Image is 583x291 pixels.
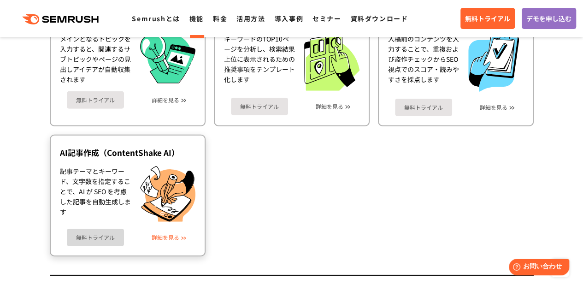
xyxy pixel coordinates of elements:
[152,97,179,103] a: 詳細を見る
[236,14,265,23] a: 活用方法
[304,34,359,91] img: コンテンツテンプレート
[231,98,288,115] a: 無料トライアル
[395,99,452,116] a: 無料トライアル
[460,8,515,29] a: 無料トライアル
[67,91,124,109] a: 無料トライアル
[189,14,204,23] a: 機能
[526,13,571,24] span: デモを申し込む
[60,166,131,222] div: 記事テーマとキーワード、文字数を指定することで、AI が SEO を考慮した記事を自動生成します
[140,34,195,83] img: トピックリサーチ
[522,8,576,29] a: デモを申し込む
[60,34,131,84] div: メインとなるトピックを入力すると、関連するサブトピックやページの見出しアイデアが自動収集されます
[465,13,510,24] span: 無料トライアル
[275,14,303,23] a: 導入事例
[224,34,295,91] div: キーワードのTOP10ページを分析し、検索結果上位に表示されるための推奨事項をテンプレート化します
[501,255,573,281] iframe: Help widget launcher
[152,234,179,241] a: 詳細を見る
[312,14,341,23] a: セミナー
[60,147,195,158] div: AI記事作成（ContentShake AI）
[388,34,459,92] div: 入稿前のコンテンツを入力することで、重複および盗作チェックからSEO視点でのスコア・読みやすさを採点します
[213,14,227,23] a: 料金
[67,229,124,246] a: 無料トライアル
[140,166,195,222] img: AI記事作成（ContentShake AI）
[480,104,507,111] a: 詳細を見る
[468,34,519,92] img: ライティングアシスタント
[316,103,343,110] a: 詳細を見る
[350,14,408,23] a: 資料ダウンロード
[132,14,180,23] a: Semrushとは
